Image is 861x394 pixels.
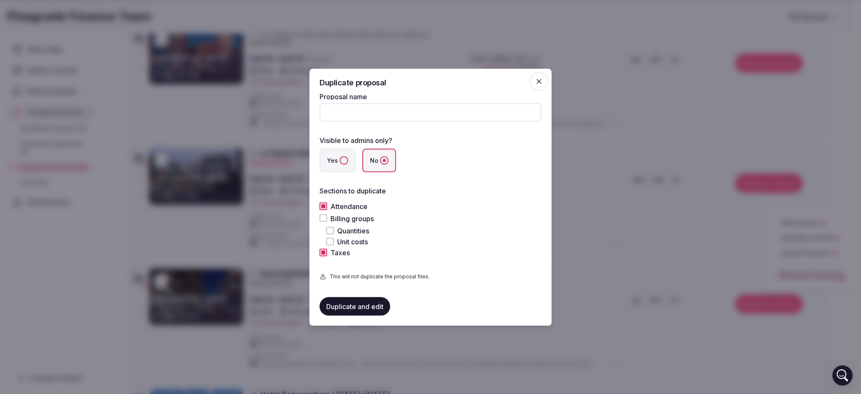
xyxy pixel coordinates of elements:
label: Billing groups [330,214,374,222]
label: Attendance [330,203,367,209]
label: Proposal name [320,93,541,100]
label: No [362,148,396,172]
label: Unit costs [337,238,368,245]
button: Duplicate and edit [320,297,390,315]
button: No [380,156,388,164]
label: Taxes [330,249,350,256]
p: This will not duplicate the proposal files. [330,273,430,280]
h3: Sections to duplicate [320,185,541,196]
label: Visible to admins only? [320,136,392,144]
button: Yes [340,156,348,164]
h2: Duplicate proposal [320,79,541,86]
label: Quantities [337,227,369,234]
label: Yes [320,148,356,172]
